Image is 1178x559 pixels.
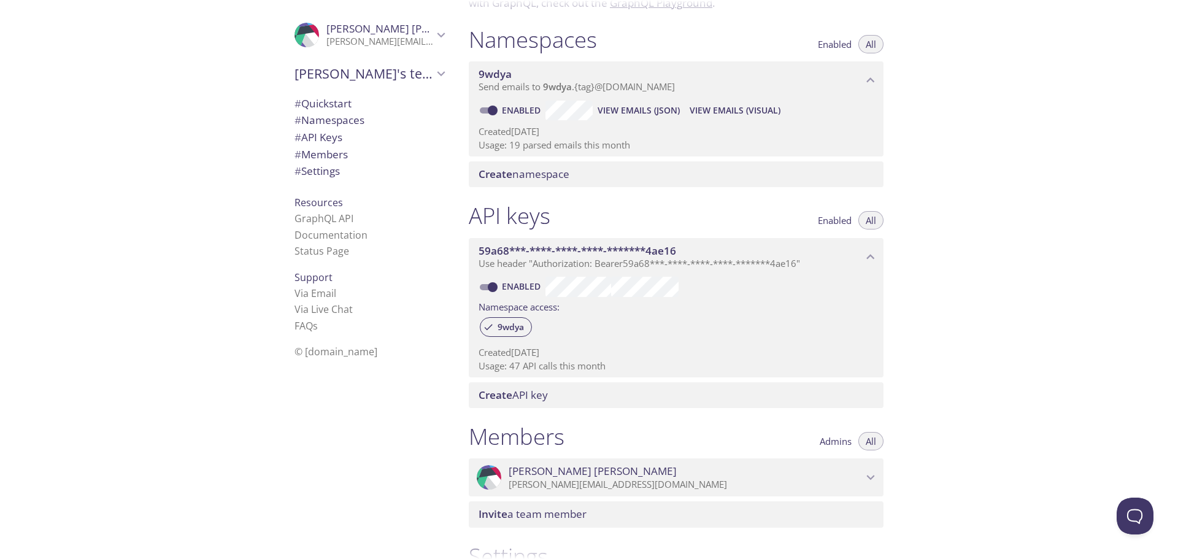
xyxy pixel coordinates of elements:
a: Via Live Chat [294,303,353,316]
h1: Members [469,423,564,450]
div: Tom Jones [285,15,454,55]
span: 9wdya [490,322,531,333]
a: Enabled [500,104,545,116]
span: a team member [479,507,587,521]
div: Tom's team [285,58,454,90]
a: Via Email [294,287,336,300]
span: Create [479,388,512,402]
h1: API keys [469,202,550,229]
div: Tom Jones [469,458,883,496]
span: 9wdya [479,67,512,81]
button: Enabled [810,35,859,53]
p: Usage: 47 API calls this month [479,360,874,372]
span: # [294,96,301,110]
span: View Emails (JSON) [598,103,680,118]
span: 9wdya [543,80,572,93]
p: [PERSON_NAME][EMAIL_ADDRESS][DOMAIN_NAME] [326,36,433,48]
div: 9wdya namespace [469,61,883,99]
button: View Emails (Visual) [685,101,785,120]
span: Namespaces [294,113,364,127]
div: Invite a team member [469,501,883,527]
span: API Keys [294,130,342,144]
button: View Emails (JSON) [593,101,685,120]
iframe: Help Scout Beacon - Open [1117,498,1153,534]
div: 9wdya [480,317,532,337]
span: [PERSON_NAME]'s team [294,65,433,82]
span: Invite [479,507,507,521]
h1: Namespaces [469,26,597,53]
a: GraphQL API [294,212,353,225]
span: namespace [479,167,569,181]
a: FAQ [294,319,318,333]
button: Admins [812,432,859,450]
span: Members [294,147,348,161]
span: [PERSON_NAME] [PERSON_NAME] [326,21,495,36]
div: Quickstart [285,95,454,112]
div: Create API Key [469,382,883,408]
span: Support [294,271,333,284]
span: Resources [294,196,343,209]
p: Created [DATE] [479,346,874,359]
p: Usage: 19 parsed emails this month [479,139,874,152]
div: Create namespace [469,161,883,187]
span: API key [479,388,548,402]
a: Documentation [294,228,368,242]
p: Created [DATE] [479,125,874,138]
span: [PERSON_NAME] [PERSON_NAME] [509,465,677,478]
label: Namespace access: [479,297,560,315]
div: Members [285,146,454,163]
a: Status Page [294,244,349,258]
span: Settings [294,164,340,178]
span: © [DOMAIN_NAME] [294,345,377,358]
span: # [294,147,301,161]
p: [PERSON_NAME][EMAIL_ADDRESS][DOMAIN_NAME] [509,479,863,491]
div: Namespaces [285,112,454,129]
span: # [294,130,301,144]
button: All [858,432,883,450]
span: View Emails (Visual) [690,103,780,118]
button: All [858,211,883,229]
span: s [313,319,318,333]
span: # [294,113,301,127]
a: Enabled [500,280,545,292]
button: Enabled [810,211,859,229]
span: # [294,164,301,178]
button: All [858,35,883,53]
span: Create [479,167,512,181]
div: API Keys [285,129,454,146]
div: Team Settings [285,163,454,180]
span: Quickstart [294,96,352,110]
span: Send emails to . {tag} @[DOMAIN_NAME] [479,80,675,93]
